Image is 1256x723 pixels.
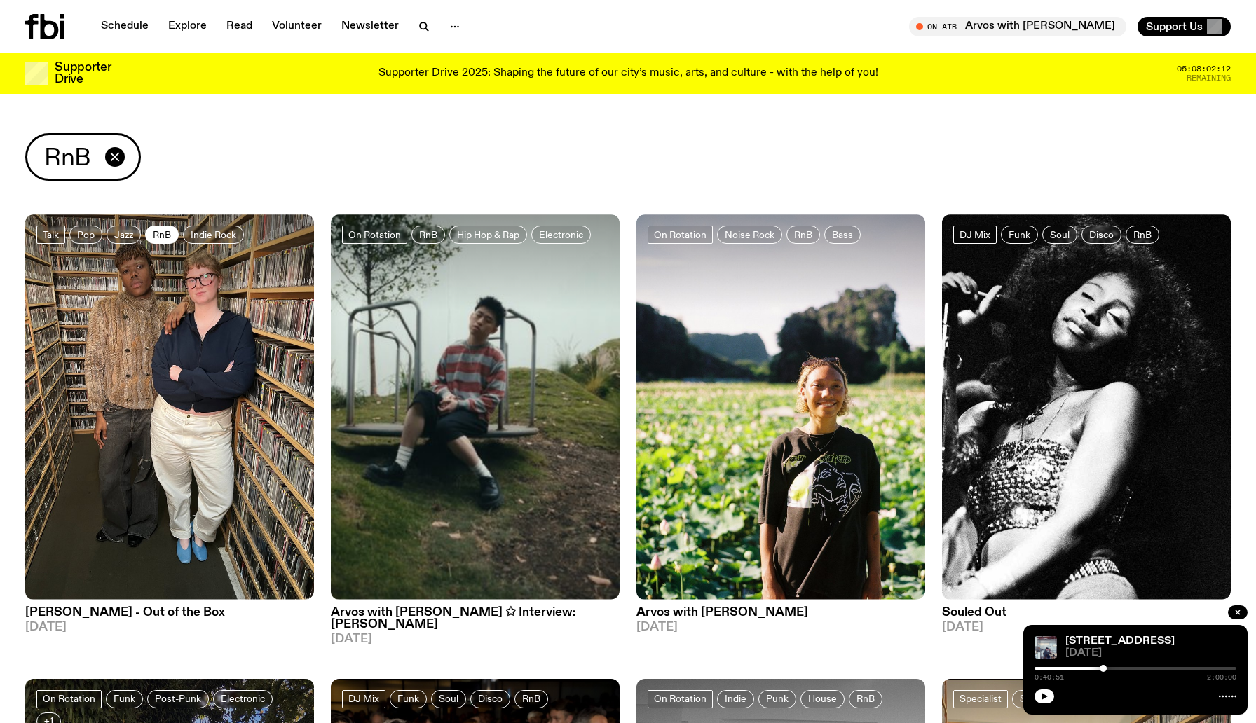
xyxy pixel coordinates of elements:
[856,694,875,704] span: RnB
[808,694,837,704] span: House
[43,229,59,240] span: Talk
[333,17,407,36] a: Newsletter
[378,67,878,80] p: Supporter Drive 2025: Shaping the future of our city’s music, arts, and culture - with the help o...
[654,229,706,240] span: On Rotation
[942,607,1231,619] h3: Souled Out
[648,690,713,708] a: On Rotation
[717,690,754,708] a: Indie
[331,633,620,645] span: [DATE]
[636,600,925,633] a: Arvos with [PERSON_NAME][DATE]
[725,229,774,240] span: Noise Rock
[1133,229,1152,240] span: RnB
[758,690,796,708] a: Punk
[832,229,853,240] span: Bass
[470,690,510,708] a: Disco
[539,229,583,240] span: Electronic
[191,229,236,240] span: Indie Rock
[942,621,1231,633] span: [DATE]
[106,690,143,708] a: Funk
[77,229,95,240] span: Pop
[1138,17,1231,36] button: Support Us
[36,690,102,708] a: On Rotation
[331,607,620,631] h3: Arvos with [PERSON_NAME] ✩ Interview: [PERSON_NAME]
[331,600,620,645] a: Arvos with [PERSON_NAME] ✩ Interview: [PERSON_NAME][DATE]
[147,690,209,708] a: Post-Punk
[953,226,997,244] a: DJ Mix
[1035,636,1057,659] img: Pat sits at a dining table with his profile facing the camera. Rhea sits to his left facing the c...
[107,226,141,244] a: Jazz
[449,226,527,244] a: Hip Hop & Rap
[411,226,445,244] a: RnB
[717,226,782,244] a: Noise Rock
[1207,674,1236,681] span: 2:00:00
[43,694,95,704] span: On Rotation
[218,17,261,36] a: Read
[93,17,157,36] a: Schedule
[1146,20,1203,33] span: Support Us
[909,17,1126,36] button: On AirArvos with [PERSON_NAME]
[800,690,845,708] a: House
[1001,226,1038,244] a: Funk
[264,17,330,36] a: Volunteer
[25,600,314,633] a: [PERSON_NAME] - Out of the Box[DATE]
[348,694,379,704] span: DJ Mix
[390,690,427,708] a: Funk
[849,690,882,708] a: RnB
[1065,635,1175,647] a: [STREET_ADDRESS]
[397,694,419,704] span: Funk
[636,607,925,619] h3: Arvos with [PERSON_NAME]
[55,62,111,85] h3: Supporter Drive
[44,144,91,171] span: RnB
[1187,74,1231,82] span: Remaining
[439,694,458,704] span: Soul
[1009,229,1030,240] span: Funk
[1126,226,1159,244] a: RnB
[522,694,540,704] span: RnB
[155,694,201,704] span: Post-Punk
[25,607,314,619] h3: [PERSON_NAME] - Out of the Box
[953,690,1008,708] a: Specialist
[36,226,65,244] a: Talk
[648,226,713,244] a: On Rotation
[160,17,215,36] a: Explore
[114,694,135,704] span: Funk
[786,226,820,244] a: RnB
[1012,690,1047,708] a: Soul
[348,229,401,240] span: On Rotation
[183,226,244,244] a: Indie Rock
[824,226,861,244] a: Bass
[69,226,102,244] a: Pop
[1050,229,1070,240] span: Soul
[960,694,1002,704] span: Specialist
[942,600,1231,633] a: Souled Out[DATE]
[960,229,990,240] span: DJ Mix
[478,694,503,704] span: Disco
[331,214,620,599] img: Rich Brian sits on playground equipment pensively, feeling ethereal in a misty setting
[153,229,171,240] span: RnB
[1089,229,1114,240] span: Disco
[342,690,385,708] a: DJ Mix
[145,226,179,244] a: RnB
[25,621,314,633] span: [DATE]
[419,229,437,240] span: RnB
[1042,226,1077,244] a: Soul
[725,694,746,704] span: Indie
[1020,694,1039,704] span: Soul
[531,226,591,244] a: Electronic
[766,694,789,704] span: Punk
[654,694,706,704] span: On Rotation
[1065,648,1236,659] span: [DATE]
[1035,674,1064,681] span: 0:40:51
[431,690,466,708] a: Soul
[457,229,519,240] span: Hip Hop & Rap
[213,690,273,708] a: Electronic
[1081,226,1121,244] a: Disco
[342,226,407,244] a: On Rotation
[514,690,548,708] a: RnB
[25,214,314,599] img: Kate Saap & Lynn Harries
[114,229,133,240] span: Jazz
[636,214,925,599] img: Bri is smiling and wearing a black t-shirt. She is standing in front of a lush, green field. Ther...
[636,621,925,633] span: [DATE]
[221,694,265,704] span: Electronic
